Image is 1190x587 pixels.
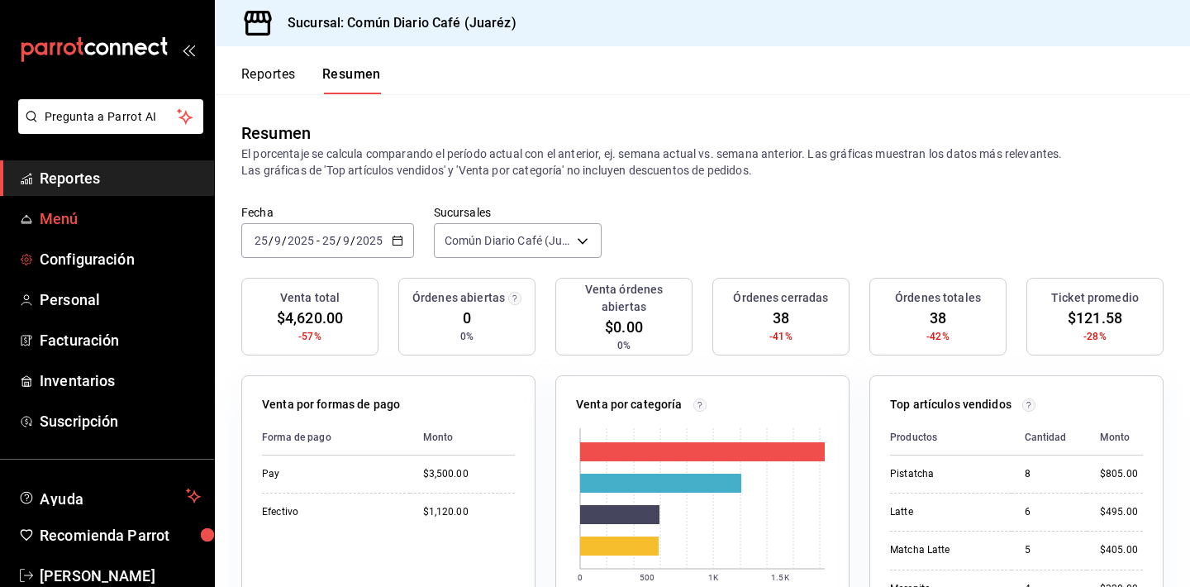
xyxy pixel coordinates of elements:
[578,573,583,582] text: 0
[262,467,397,481] div: Pay
[926,329,950,344] span: -42%
[342,234,350,247] input: --
[317,234,320,247] span: -
[40,565,201,587] span: [PERSON_NAME]
[1025,543,1073,557] div: 5
[890,505,998,519] div: Latte
[40,167,201,189] span: Reportes
[277,307,343,329] span: $4,620.00
[890,543,998,557] div: Matcha Latte
[1025,467,1073,481] div: 8
[769,329,793,344] span: -41%
[40,486,179,506] span: Ayuda
[423,467,515,481] div: $3,500.00
[1068,307,1122,329] span: $121.58
[640,573,654,582] text: 500
[40,329,201,351] span: Facturación
[890,467,998,481] div: Pistatcha
[336,234,341,247] span: /
[40,524,201,546] span: Recomienda Parrot
[708,573,719,582] text: 1K
[930,307,946,329] span: 38
[1051,289,1139,307] h3: Ticket promedio
[280,289,340,307] h3: Venta total
[1100,505,1143,519] div: $495.00
[410,420,515,456] th: Monto
[40,248,201,270] span: Configuración
[463,307,471,329] span: 0
[890,420,1011,456] th: Productos
[241,66,381,94] div: navigation tabs
[241,146,1164,179] p: El porcentaje se calcula comparando el período actual con el anterior, ej. semana actual vs. sema...
[40,208,201,230] span: Menú
[287,234,315,247] input: ----
[434,207,602,218] label: Sucursales
[890,396,1011,413] p: Top artículos vendidos
[262,505,397,519] div: Efectivo
[617,338,631,353] span: 0%
[355,234,383,247] input: ----
[18,99,203,134] button: Pregunta a Parrot AI
[12,120,203,137] a: Pregunta a Parrot AI
[282,234,287,247] span: /
[350,234,355,247] span: /
[1087,420,1143,456] th: Monto
[773,307,789,329] span: 38
[40,410,201,432] span: Suscripción
[460,329,474,344] span: 0%
[1025,505,1073,519] div: 6
[298,329,321,344] span: -57%
[321,234,336,247] input: --
[771,573,789,582] text: 1.5K
[576,396,683,413] p: Venta por categoría
[445,232,571,249] span: Común Diario Café (Juaréz)
[241,121,311,146] div: Resumen
[423,505,515,519] div: $1,120.00
[241,66,296,94] button: Reportes
[1100,543,1143,557] div: $405.00
[182,43,195,56] button: open_drawer_menu
[322,66,381,94] button: Resumen
[241,207,414,218] label: Fecha
[40,370,201,392] span: Inventarios
[254,234,269,247] input: --
[1083,329,1107,344] span: -28%
[262,420,410,456] th: Forma de pago
[45,108,178,126] span: Pregunta a Parrot AI
[274,13,516,33] h3: Sucursal: Común Diario Café (Juaréz)
[895,289,981,307] h3: Órdenes totales
[412,289,505,307] h3: Órdenes abiertas
[563,281,685,316] h3: Venta órdenes abiertas
[269,234,274,247] span: /
[605,316,643,338] span: $0.00
[1011,420,1087,456] th: Cantidad
[733,289,828,307] h3: Órdenes cerradas
[262,396,400,413] p: Venta por formas de pago
[274,234,282,247] input: --
[40,289,201,311] span: Personal
[1100,467,1143,481] div: $805.00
